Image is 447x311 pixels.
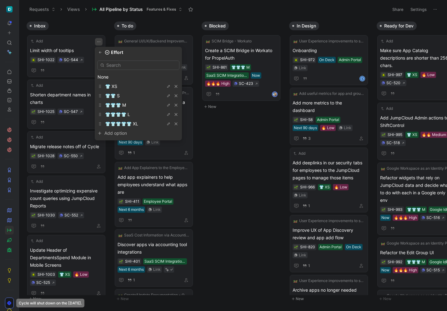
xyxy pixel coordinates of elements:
button: ShiftControl [5,5,14,14]
div: None [98,73,179,81]
div: 👕👕👕 M [95,100,182,110]
div: 👕👕👕👕👕 XL [95,119,182,129]
span: 👕👕 S [105,93,120,98]
span: 👕 XS [105,84,117,89]
input: Search [97,61,179,70]
div: Cycle will shut down on the [DATE]. [16,299,84,308]
div: 👕 XS [95,82,182,91]
div: 👕👕👕👕 L [95,110,182,119]
div: 👕👕 S [95,91,182,100]
span: 👕👕👕 M [105,102,126,108]
span: 👕👕👕👕👕 XL [105,121,138,126]
span: 👕👕👕👕 L [105,112,130,117]
img: ShiftControl [6,6,13,12]
div: Effort [95,49,182,56]
div: Add option [104,129,151,137]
